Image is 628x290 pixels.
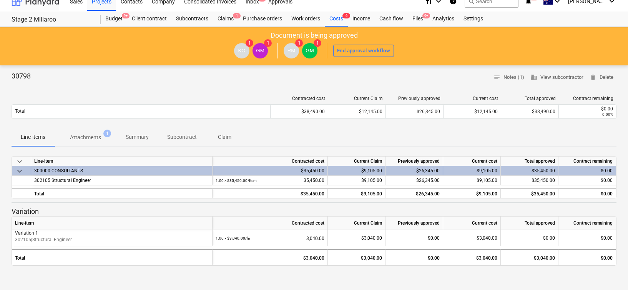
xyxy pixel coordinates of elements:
div: Geoff Morley [302,43,317,58]
div: $9,105.00 [443,188,501,198]
div: Current cost [443,217,501,230]
div: $0.00 [562,230,613,246]
div: Total [12,249,213,265]
div: Current Claim [328,217,385,230]
button: Delete [586,72,616,83]
div: $0.00 [562,250,613,266]
div: 3,040.00 [216,230,324,247]
div: Contracted cost [213,217,328,230]
div: $3,040.00 [328,230,385,246]
div: 35,450.00 [216,176,324,185]
div: Previously approved [385,217,443,230]
small: 1.00 × $3,040.00 / hr [216,236,250,240]
p: Summary [126,133,149,141]
div: $0.00 [562,176,613,185]
span: 1 [295,39,303,47]
span: RM [287,48,296,53]
div: Line-item [12,217,213,230]
div: Contracted cost [213,157,328,166]
div: Total approved [501,157,558,166]
div: $9,105.00 [328,176,385,185]
div: $26,345.00 [385,188,443,198]
span: GM [256,48,264,53]
span: $35,450.00 [532,178,555,183]
p: Variation [12,207,616,216]
a: Settings [459,11,488,27]
p: 30798 [12,72,31,81]
div: $9,105.00 [443,176,501,185]
span: 9+ [122,13,130,18]
div: $3,040.00 [328,249,385,265]
span: 1 [264,39,272,47]
div: Total approved [504,96,556,101]
div: $26,345.00 [385,166,443,176]
div: Previously approved [385,157,443,166]
div: Purchase orders [238,11,287,27]
p: Variation 1 [15,230,209,237]
span: Delete [590,73,613,82]
span: keyboard_arrow_down [15,167,24,176]
div: $26,345.00 [385,105,443,118]
a: Income [348,11,375,27]
div: $12,145.00 [443,105,501,118]
div: Total approved [501,217,558,230]
span: Notes (1) [493,73,524,82]
div: Contracted cost [274,96,325,101]
span: GM [306,48,314,53]
div: $38,490.00 [501,105,558,118]
div: Rowan MacDonald [284,43,299,58]
span: 6 [342,13,350,18]
div: End approval workflow [337,47,390,55]
iframe: Chat Widget [590,253,628,290]
div: Contract remaining [562,96,613,101]
a: Analytics [428,11,459,27]
a: Subcontracts [171,11,213,27]
a: Files9+ [408,11,428,27]
p: Subcontract [167,133,197,141]
span: KO [238,48,245,53]
div: Total [31,188,213,198]
div: Files [408,11,428,27]
div: Current Claim [331,96,383,101]
div: $9,105.00 [328,188,385,198]
div: $9,105.00 [443,166,501,176]
div: $26,345.00 [385,176,443,185]
div: $0.00 [385,230,443,246]
div: Client contract [127,11,171,27]
div: Claims [213,11,238,27]
span: keyboard_arrow_down [15,157,24,166]
p: Claim [215,133,234,141]
div: $38,490.00 [270,105,328,118]
button: Notes (1) [490,72,527,83]
span: View subcontractor [530,73,583,82]
div: $0.00 [562,189,613,199]
div: Current cost [447,96,498,101]
div: $0.00 [385,249,443,265]
div: $35,450.00 [501,166,558,176]
div: $0.00 [501,230,558,246]
div: $35,450.00 [501,188,558,198]
a: Cash flow [375,11,408,27]
p: Line-items [21,133,45,141]
div: $3,040.00 [443,230,501,246]
span: 1 [233,13,241,18]
div: Line-item [31,157,213,166]
div: $0.00 [558,166,616,176]
a: Work orders [287,11,325,27]
span: 1 [103,130,111,137]
div: Previously approved [389,96,440,101]
span: business [530,74,537,81]
p: Total [15,108,25,115]
div: $35,450.00 [213,188,328,198]
span: notes [493,74,500,81]
a: Claims1 [213,11,238,27]
p: Document is being approved [271,31,358,40]
div: Contract remaining [558,157,616,166]
div: $3,040.00 [501,249,558,265]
